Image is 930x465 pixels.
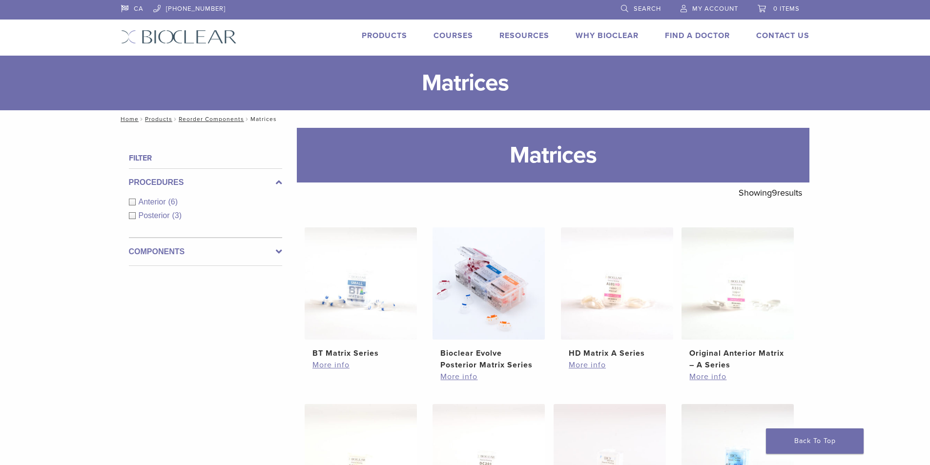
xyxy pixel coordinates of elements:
span: / [139,117,145,121]
a: More info [569,359,665,371]
a: Products [145,116,172,122]
span: / [244,117,250,121]
h1: Matrices [297,128,809,182]
a: More info [689,371,786,383]
a: HD Matrix A SeriesHD Matrix A Series [560,227,674,359]
h2: Bioclear Evolve Posterior Matrix Series [440,347,537,371]
h4: Filter [129,152,282,164]
img: Original Anterior Matrix - A Series [682,227,794,340]
a: More info [440,371,537,383]
h2: Original Anterior Matrix – A Series [689,347,786,371]
img: BT Matrix Series [305,227,417,340]
nav: Matrices [114,110,817,128]
img: Bioclear [121,30,237,44]
h2: BT Matrix Series [312,347,409,359]
span: Search [634,5,661,13]
a: Back To Top [766,428,864,454]
h2: HD Matrix A Series [569,347,665,359]
a: Original Anterior Matrix - A SeriesOriginal Anterior Matrix – A Series [681,227,795,371]
span: Posterior [139,211,172,220]
a: Resources [499,31,549,40]
a: Reorder Components [179,116,244,122]
a: Find A Doctor [665,31,730,40]
span: (6) [168,198,178,206]
label: Procedures [129,177,282,188]
a: Courses [434,31,473,40]
a: Home [118,116,139,122]
label: Components [129,246,282,258]
img: Bioclear Evolve Posterior Matrix Series [433,227,545,340]
span: 0 items [773,5,800,13]
span: (3) [172,211,182,220]
span: My Account [692,5,738,13]
a: Why Bioclear [576,31,639,40]
a: More info [312,359,409,371]
img: HD Matrix A Series [561,227,673,340]
a: Products [362,31,407,40]
p: Showing results [739,182,802,203]
span: Anterior [139,198,168,206]
span: / [172,117,179,121]
a: Contact Us [756,31,809,40]
a: Bioclear Evolve Posterior Matrix SeriesBioclear Evolve Posterior Matrix Series [432,227,546,371]
a: BT Matrix SeriesBT Matrix Series [304,227,418,359]
span: 9 [772,187,777,198]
